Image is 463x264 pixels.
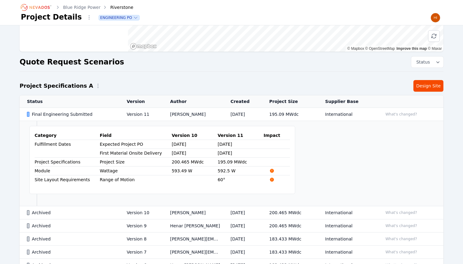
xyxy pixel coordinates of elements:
[119,219,163,233] td: Version 9
[100,158,172,166] td: Project Size
[318,219,375,233] td: International
[262,108,318,121] td: 195.09 MWdc
[119,233,163,246] td: Version 8
[223,95,262,108] th: Created
[163,108,223,121] td: [PERSON_NAME]
[35,131,100,140] th: Category
[318,206,375,219] td: International
[318,95,375,108] th: Supplier Base
[264,131,290,140] th: Impact
[119,108,163,121] td: Version 11
[27,249,116,255] div: Archived
[223,219,262,233] td: [DATE]
[223,206,262,219] td: [DATE]
[21,2,133,12] nav: Breadcrumb
[119,95,163,108] th: Version
[223,233,262,246] td: [DATE]
[223,108,262,121] td: [DATE]
[218,140,264,149] td: [DATE]
[119,206,163,219] td: Version 10
[172,158,218,167] td: 200.465 MWdc
[318,233,375,246] td: International
[163,219,223,233] td: Henar [PERSON_NAME]
[130,43,157,50] a: Mapbox homepage
[383,249,420,255] button: What's changed?
[262,233,318,246] td: 183.433 MWdc
[218,175,264,184] td: 60°
[218,131,264,140] th: Version 11
[414,59,430,65] span: Status
[262,246,318,259] td: 183.433 MWdc
[431,13,440,23] img: hi@mosattler.com
[21,12,82,22] h1: Project Details
[383,209,420,216] button: What's changed?
[172,131,218,140] th: Version 10
[163,233,223,246] td: [PERSON_NAME][EMAIL_ADDRESS][PERSON_NAME][DOMAIN_NAME]
[20,95,119,108] th: Status
[262,206,318,219] td: 200.465 MWdc
[35,158,100,167] td: Project Specifications
[172,149,218,158] td: [DATE]
[218,149,264,158] td: [DATE]
[223,246,262,259] td: [DATE]
[20,246,443,259] tr: ArchivedVersion 7[PERSON_NAME][EMAIL_ADDRESS][PERSON_NAME][DOMAIN_NAME][DATE]183.433 MWdcInternat...
[20,57,124,67] h2: Quote Request Scenarios
[100,149,172,157] td: First Material Onsite Delivery
[163,95,223,108] th: Author
[100,131,172,140] th: Field
[27,111,116,117] div: Final Engineering Submitted
[99,15,139,20] button: Engineering PO
[35,175,100,184] td: Site Layout Requirements
[100,175,172,184] td: Range of Motion
[27,223,116,229] div: Archived
[20,82,93,90] h2: Project Specifications A
[262,219,318,233] td: 200.465 MWdc
[35,140,100,158] td: Fulfillment Dates
[27,210,116,216] div: Archived
[383,111,420,118] button: What's changed?
[318,108,375,121] td: International
[411,57,443,68] button: Status
[264,168,280,173] span: Impacts Structural Calculations
[35,167,100,175] td: Module
[100,167,172,175] td: Wattage
[100,140,172,148] td: Expected Project PO
[383,236,420,242] button: What's changed?
[383,222,420,229] button: What's changed?
[262,95,318,108] th: Project Size
[20,233,443,246] tr: ArchivedVersion 8[PERSON_NAME][EMAIL_ADDRESS][PERSON_NAME][DOMAIN_NAME][DATE]183.433 MWdcInternat...
[413,80,443,92] a: Design Site
[172,140,218,149] td: [DATE]
[318,246,375,259] td: International
[20,219,443,233] tr: ArchivedVersion 9Henar [PERSON_NAME][DATE]200.465 MWdcInternationalWhat's changed?
[119,246,163,259] td: Version 7
[365,46,395,51] a: OpenStreetMap
[27,236,116,242] div: Archived
[163,206,223,219] td: [PERSON_NAME]
[20,108,443,121] tr: Final Engineering SubmittedVersion 11[PERSON_NAME][DATE]195.09 MWdcInternationalWhat's changed?
[172,167,218,175] td: 593.49 W
[218,167,264,175] td: 592.5 W
[163,246,223,259] td: [PERSON_NAME][EMAIL_ADDRESS][PERSON_NAME][DOMAIN_NAME]
[347,46,364,51] a: Mapbox
[20,206,443,219] tr: ArchivedVersion 10[PERSON_NAME][DATE]200.465 MWdcInternationalWhat's changed?
[397,46,427,51] a: Improve this map
[264,177,280,182] span: Impacts Structural Calculations
[428,46,442,51] a: Maxar
[102,4,133,10] div: Riverstone
[63,4,100,10] a: Blue Ridge Power
[218,158,264,167] td: 195.09 MWdc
